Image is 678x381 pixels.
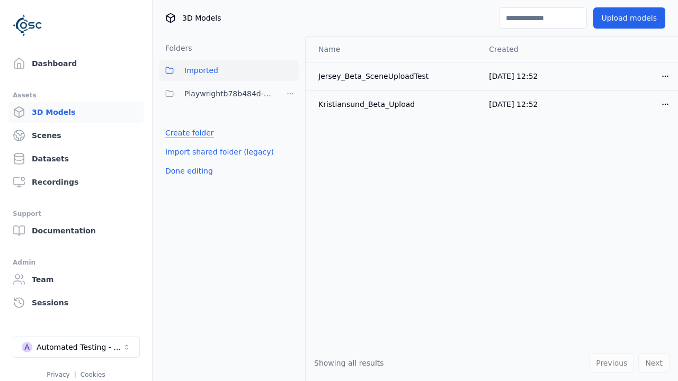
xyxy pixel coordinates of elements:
h3: Folders [159,43,192,53]
button: Playwrightb78b484d-26c1-4c26-a98b-8b602a6a8a57 [159,83,275,104]
a: Cookies [81,371,105,378]
a: Documentation [8,220,144,241]
a: Sessions [8,292,144,313]
a: Datasets [8,148,144,169]
span: [DATE] 12:52 [489,100,538,108]
div: Automated Testing - Playwright [37,342,122,352]
a: 3D Models [8,102,144,123]
span: | [74,371,76,378]
div: Jersey_Beta_SceneUploadTest [318,71,472,81]
span: Showing all results [314,359,384,367]
img: Logo [13,11,42,40]
button: Import shared folder (legacy) [159,142,280,161]
div: Kristiansund_Beta_Upload [318,99,472,110]
div: Support [13,207,139,220]
span: Playwrightb78b484d-26c1-4c26-a98b-8b602a6a8a57 [184,87,275,100]
a: Privacy [47,371,69,378]
a: Team [8,269,144,290]
a: Recordings [8,171,144,193]
th: Created [480,37,579,62]
button: Select a workspace [13,337,140,358]
button: Create folder [159,123,220,142]
button: Imported [159,60,299,81]
span: Imported [184,64,218,77]
button: Upload models [593,7,665,29]
button: Done editing [159,161,219,180]
a: Import shared folder (legacy) [165,147,274,157]
span: [DATE] 12:52 [489,72,538,80]
a: Scenes [8,125,144,146]
div: Admin [13,256,139,269]
a: Dashboard [8,53,144,74]
div: Assets [13,89,139,102]
div: A [22,342,32,352]
th: Name [306,37,480,62]
a: Create folder [165,128,214,138]
span: 3D Models [182,13,221,23]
